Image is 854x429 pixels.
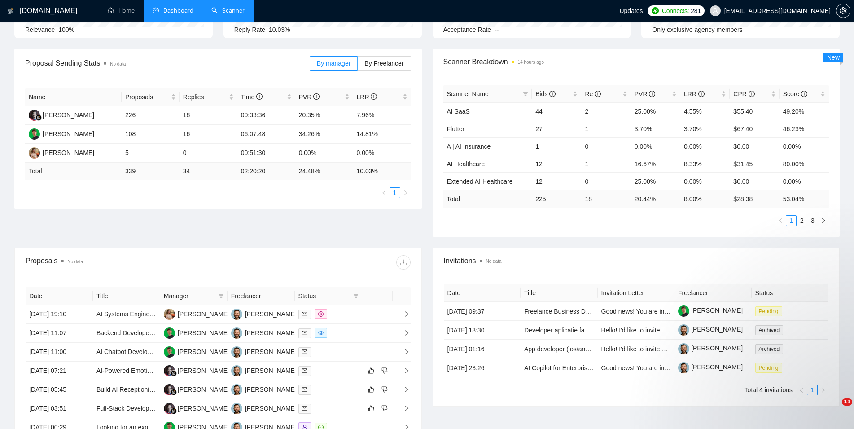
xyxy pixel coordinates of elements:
[680,190,730,208] td: 8.00 %
[396,349,410,355] span: right
[581,155,631,172] td: 1
[680,102,730,120] td: 4.55%
[827,54,840,61] span: New
[780,102,829,120] td: 49.20%
[122,125,180,144] td: 108
[171,408,177,414] img: gigradar-bm.png
[521,87,530,101] span: filter
[755,307,786,314] a: Pending
[122,88,180,106] th: Proposals
[631,172,680,190] td: 25.00%
[532,137,581,155] td: 1
[228,287,295,305] th: Freelancer
[180,125,237,144] td: 16
[755,325,784,335] span: Archived
[231,403,242,414] img: VK
[298,291,350,301] span: Status
[521,321,598,340] td: Developer aplicatie fan-club ios&android (interactiuni artist-fani)
[783,90,807,97] span: Score
[241,93,263,101] span: Time
[631,102,680,120] td: 25.00%
[302,349,307,354] span: mail
[353,125,411,144] td: 14.81%
[163,7,193,14] span: Dashboard
[524,345,741,353] a: App developer (ios/android) aplicatie fun club(interactiuni intre artist si fanii lui)
[443,190,532,208] td: Total
[797,215,807,226] li: 2
[366,365,377,376] button: like
[245,309,297,319] div: [PERSON_NAME]
[818,215,829,226] li: Next Page
[524,364,629,372] a: AI Copilot for Enterprise Procurement
[353,293,359,299] span: filter
[231,367,297,374] a: VK[PERSON_NAME]
[678,305,689,317] img: c1CkLHUIwD5Ucvm7oiXNAph9-NOmZLZpbVsUrINqn_V_EzHsJW7P7QxldjUFcJOdWX
[26,380,93,399] td: [DATE] 05:45
[122,144,180,163] td: 5
[93,324,160,343] td: Backend Developer | Datbase & API Integration Specialist | Xano experience | No-Code App Support
[532,172,581,190] td: 12
[808,216,818,226] a: 3
[25,163,122,180] td: Total
[299,93,320,101] span: PVR
[313,93,320,100] span: info-circle
[755,306,782,316] span: Pending
[164,309,175,320] img: AV
[447,160,485,168] a: AI Healthcare
[581,172,631,190] td: 0
[25,57,310,69] span: Proposal Sending Stats
[25,88,122,106] th: Name
[164,384,175,395] img: SS
[775,215,786,226] li: Previous Page
[678,326,743,333] a: [PERSON_NAME]
[631,190,680,208] td: 20.44 %
[775,215,786,226] button: left
[351,289,360,303] span: filter
[353,106,411,125] td: 7.96%
[581,137,631,155] td: 0
[379,187,390,198] li: Previous Page
[691,6,701,16] span: 281
[219,293,224,299] span: filter
[521,358,598,377] td: AI Copilot for Enterprise Procurement
[698,91,705,97] span: info-circle
[29,130,94,137] a: MB[PERSON_NAME]
[237,125,295,144] td: 06:07:48
[447,143,491,150] span: A | AI Insurance
[396,405,410,411] span: right
[108,7,135,14] a: homeHome
[397,259,410,266] span: download
[730,102,779,120] td: $55.40
[96,329,376,336] a: Backend Developer | Datbase & API Integration Specialist | Xano experience | No-Code App Support
[164,310,229,317] a: AV[PERSON_NAME]
[780,172,829,190] td: 0.00%
[302,368,307,373] span: mail
[447,178,513,185] a: Extended AI Healthcare
[381,386,388,393] span: dislike
[486,259,502,264] span: No data
[237,106,295,125] td: 00:33:36
[96,348,346,355] a: AI Chatbot Developer – Custom Build or CloseBot/Assistable Integration for Web + Mobile
[357,93,377,101] span: LRR
[518,60,544,65] time: 14 hours ago
[447,108,470,115] a: AI SaaS
[29,147,40,159] img: AV
[26,305,93,324] td: [DATE] 19:10
[780,137,829,155] td: 0.00%
[96,367,237,374] a: AI-Powered Emotional Wellness App Development
[390,188,400,198] a: 1
[231,404,297,411] a: VK[PERSON_NAME]
[302,406,307,411] span: mail
[26,255,218,270] div: Proposals
[164,291,215,301] span: Manager
[171,389,177,395] img: gigradar-bm.png
[164,385,229,393] a: SS[PERSON_NAME]
[245,328,297,338] div: [PERSON_NAME]
[43,110,94,120] div: [PERSON_NAME]
[164,346,175,358] img: MB
[368,367,374,374] span: like
[595,91,601,97] span: info-circle
[619,7,643,14] span: Updates
[217,289,226,303] span: filter
[381,405,388,412] span: dislike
